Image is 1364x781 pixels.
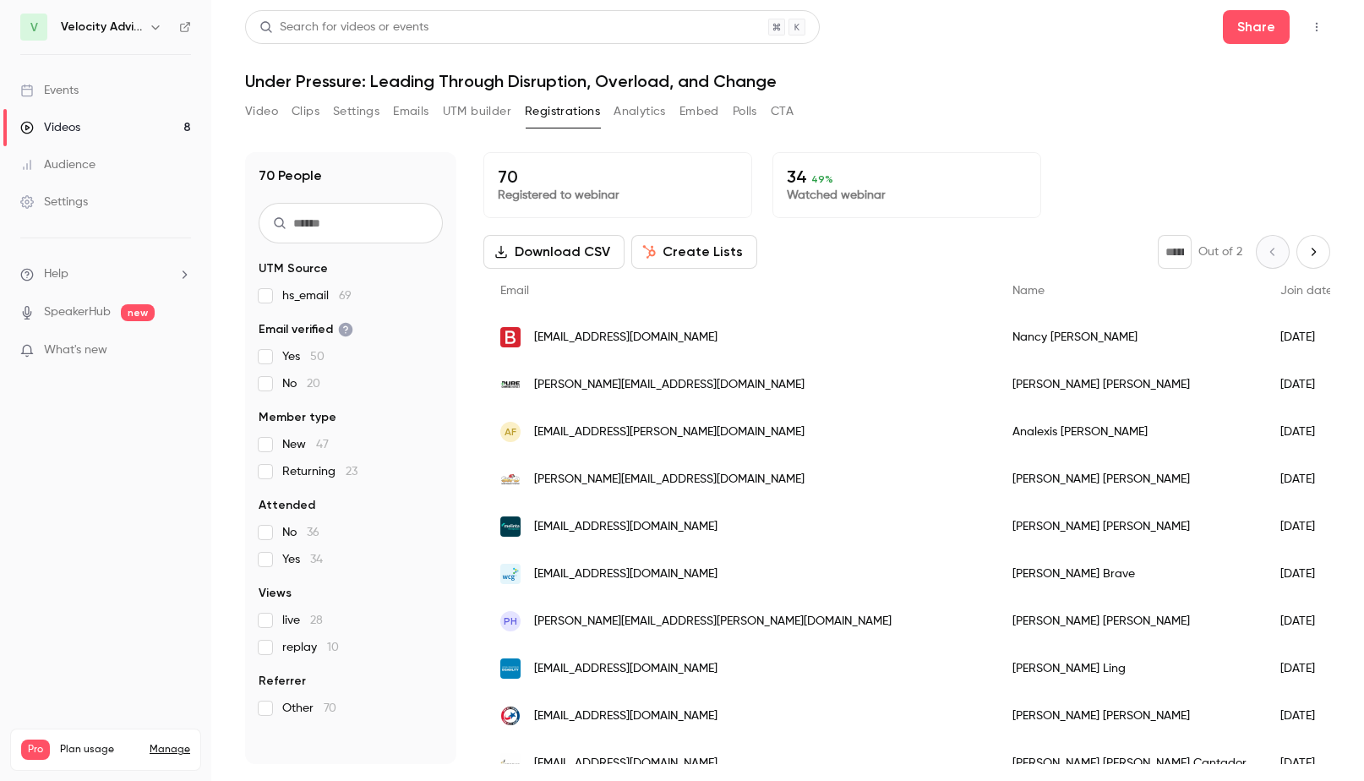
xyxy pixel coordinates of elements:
h1: 70 People [259,166,322,186]
span: What's new [44,341,107,359]
span: Name [1012,285,1045,297]
div: Events [20,82,79,99]
div: Settings [20,194,88,210]
span: Yes [282,348,325,365]
span: [PERSON_NAME][EMAIL_ADDRESS][DOMAIN_NAME] [534,376,805,394]
div: [DATE] [1263,645,1350,692]
div: [DATE] [1263,314,1350,361]
button: Share [1223,10,1290,44]
span: 36 [307,527,319,538]
iframe: Noticeable Trigger [171,343,191,358]
div: [DATE] [1263,692,1350,740]
span: new [121,304,155,321]
button: Download CSV [483,235,625,269]
span: Join date [1280,285,1333,297]
span: V [30,19,38,36]
img: shoppure.com [500,381,521,389]
span: 34 [310,554,323,565]
span: Plan usage [60,743,139,756]
span: live [282,612,323,629]
span: 69 [339,290,352,302]
img: nod.org [500,658,521,679]
p: 34 [787,167,1027,187]
div: [PERSON_NAME] [PERSON_NAME] [996,503,1263,550]
span: [EMAIL_ADDRESS][DOMAIN_NAME] [534,660,717,678]
div: [DATE] [1263,598,1350,645]
button: Create Lists [631,235,757,269]
section: facet-groups [259,260,443,717]
span: 70 [324,702,336,714]
span: 10 [327,642,339,653]
img: campuscu.com [500,706,521,726]
span: New [282,436,329,453]
span: UTM Source [259,260,328,277]
div: Analexis [PERSON_NAME] [996,408,1263,456]
div: Nancy [PERSON_NAME] [996,314,1263,361]
img: compass-group.es [500,753,521,773]
button: Emails [393,98,428,125]
span: Pro [21,740,50,760]
div: [DATE] [1263,456,1350,503]
span: 23 [346,466,357,478]
span: [EMAIL_ADDRESS][DOMAIN_NAME] [534,518,717,536]
span: 50 [310,351,325,363]
span: Email verified [259,321,353,338]
div: [DATE] [1263,408,1350,456]
div: [PERSON_NAME] Brave [996,550,1263,598]
span: 49 % [811,173,833,185]
div: [DATE] [1263,361,1350,408]
span: [PERSON_NAME][EMAIL_ADDRESS][DOMAIN_NAME] [534,471,805,489]
button: Embed [679,98,719,125]
span: AF [505,424,516,440]
span: [EMAIL_ADDRESS][DOMAIN_NAME] [534,707,717,725]
span: [EMAIL_ADDRESS][DOMAIN_NAME] [534,329,717,347]
span: Attended [259,497,315,514]
h1: Under Pressure: Leading Through Disruption, Overload, and Change [245,71,1330,91]
span: Returning [282,463,357,480]
button: Next page [1296,235,1330,269]
h6: Velocity Advisory Group [61,19,142,35]
button: CTA [771,98,794,125]
p: 70 [498,167,738,187]
button: Settings [333,98,379,125]
span: 47 [316,439,329,451]
span: Help [44,265,68,283]
button: Analytics [614,98,666,125]
button: Polls [733,98,757,125]
img: southeastpetro.com [500,469,521,489]
div: Videos [20,119,80,136]
div: Search for videos or events [259,19,428,36]
button: Registrations [525,98,600,125]
li: help-dropdown-opener [20,265,191,283]
a: Manage [150,743,190,756]
div: [DATE] [1263,550,1350,598]
span: Email [500,285,529,297]
span: Views [259,585,292,602]
span: Other [282,700,336,717]
div: Audience [20,156,95,173]
span: [PERSON_NAME][EMAIL_ADDRESS][PERSON_NAME][DOMAIN_NAME] [534,613,892,631]
div: [PERSON_NAME] [PERSON_NAME] [996,361,1263,408]
span: Yes [282,551,323,568]
span: No [282,375,320,392]
div: [PERSON_NAME] [PERSON_NAME] [996,456,1263,503]
button: Video [245,98,278,125]
span: replay [282,639,339,656]
span: Member type [259,409,336,426]
p: Registered to webinar [498,187,738,204]
span: 20 [307,378,320,390]
span: 28 [310,614,323,626]
img: melinta.com [500,516,521,537]
div: [DATE] [1263,503,1350,550]
p: Watched webinar [787,187,1027,204]
span: [EMAIL_ADDRESS][DOMAIN_NAME] [534,755,717,773]
a: SpeakerHub [44,303,111,321]
div: [PERSON_NAME] [PERSON_NAME] [996,598,1263,645]
div: [PERSON_NAME] Ling [996,645,1263,692]
div: [PERSON_NAME] [PERSON_NAME] [996,692,1263,740]
span: [EMAIL_ADDRESS][PERSON_NAME][DOMAIN_NAME] [534,423,805,441]
img: wcgclinical.com [500,564,521,584]
p: Out of 2 [1198,243,1242,260]
button: Top Bar Actions [1303,14,1330,41]
img: bayada.com [500,327,521,347]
